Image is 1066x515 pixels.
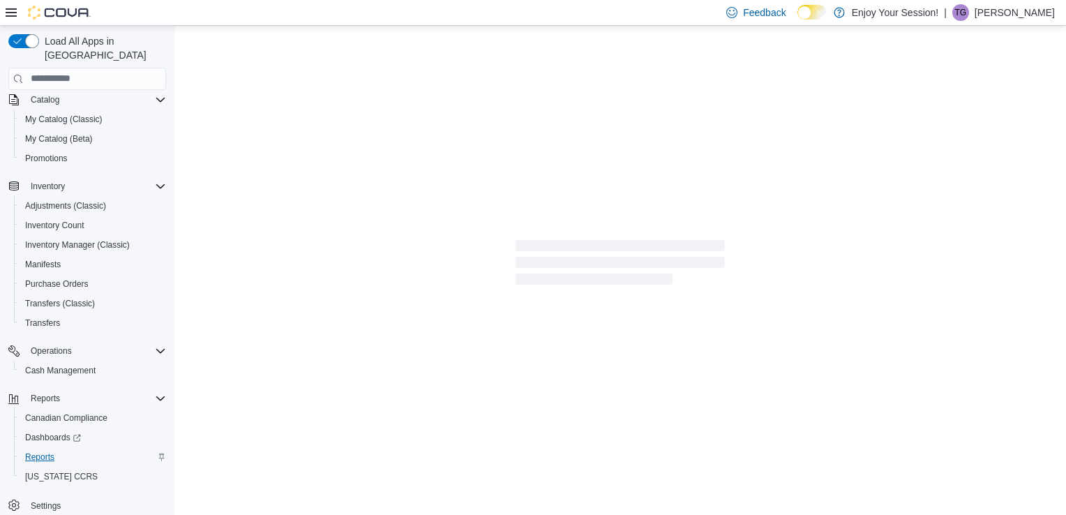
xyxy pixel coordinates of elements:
span: Inventory Manager (Classic) [20,237,166,253]
a: Adjustments (Classic) [20,197,112,214]
a: Settings [25,498,66,514]
button: Settings [3,495,172,515]
span: Canadian Compliance [20,410,166,426]
span: Feedback [743,6,786,20]
button: Reports [14,447,172,467]
button: My Catalog (Classic) [14,110,172,129]
span: Washington CCRS [20,468,166,485]
span: Loading [516,243,725,288]
button: Inventory [25,178,70,195]
button: Adjustments (Classic) [14,196,172,216]
button: Reports [3,389,172,408]
span: Dashboards [25,432,81,443]
a: Transfers (Classic) [20,295,100,312]
span: [US_STATE] CCRS [25,471,98,482]
span: Adjustments (Classic) [20,197,166,214]
button: Canadian Compliance [14,408,172,428]
span: Inventory [31,181,65,192]
a: Promotions [20,150,73,167]
a: Inventory Manager (Classic) [20,237,135,253]
span: Manifests [25,259,61,270]
button: Purchase Orders [14,274,172,294]
div: Tyler Gamble [952,4,969,21]
span: Operations [25,343,166,359]
span: Catalog [31,94,59,105]
span: Inventory [25,178,166,195]
span: Promotions [20,150,166,167]
button: Manifests [14,255,172,274]
a: My Catalog (Classic) [20,111,108,128]
span: My Catalog (Classic) [25,114,103,125]
span: Promotions [25,153,68,164]
button: Transfers (Classic) [14,294,172,313]
a: Dashboards [14,428,172,447]
button: Catalog [3,90,172,110]
a: Manifests [20,256,66,273]
span: Reports [20,449,166,465]
span: My Catalog (Beta) [25,133,93,144]
button: [US_STATE] CCRS [14,467,172,486]
span: Adjustments (Classic) [25,200,106,211]
span: Canadian Compliance [25,412,107,424]
p: [PERSON_NAME] [975,4,1055,21]
span: Dashboards [20,429,166,446]
span: Reports [25,390,166,407]
button: Catalog [25,91,65,108]
button: Inventory [3,177,172,196]
span: Inventory Count [25,220,84,231]
span: Cash Management [20,362,166,379]
button: Promotions [14,149,172,168]
a: Dashboards [20,429,87,446]
button: Inventory Manager (Classic) [14,235,172,255]
a: Transfers [20,315,66,331]
img: Cova [28,6,91,20]
span: Transfers (Classic) [25,298,95,309]
button: Inventory Count [14,216,172,235]
button: Reports [25,390,66,407]
span: Operations [31,345,72,357]
span: Settings [31,500,61,512]
button: Transfers [14,313,172,333]
a: Cash Management [20,362,101,379]
button: Cash Management [14,361,172,380]
button: My Catalog (Beta) [14,129,172,149]
a: Canadian Compliance [20,410,113,426]
span: Transfers (Classic) [20,295,166,312]
a: Inventory Count [20,217,90,234]
span: Transfers [20,315,166,331]
a: Reports [20,449,60,465]
span: Purchase Orders [20,276,166,292]
span: TG [955,4,967,21]
span: My Catalog (Classic) [20,111,166,128]
span: Cash Management [25,365,96,376]
span: My Catalog (Beta) [20,130,166,147]
span: Reports [25,451,54,463]
p: | [944,4,947,21]
span: Catalog [25,91,166,108]
span: Reports [31,393,60,404]
span: Load All Apps in [GEOGRAPHIC_DATA] [39,34,166,62]
input: Dark Mode [797,5,827,20]
button: Operations [25,343,77,359]
a: Purchase Orders [20,276,94,292]
span: Transfers [25,318,60,329]
span: Purchase Orders [25,278,89,290]
span: Settings [25,496,166,514]
span: Manifests [20,256,166,273]
a: [US_STATE] CCRS [20,468,103,485]
span: Inventory Manager (Classic) [25,239,130,251]
p: Enjoy Your Session! [852,4,939,21]
button: Operations [3,341,172,361]
span: Inventory Count [20,217,166,234]
a: My Catalog (Beta) [20,130,98,147]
